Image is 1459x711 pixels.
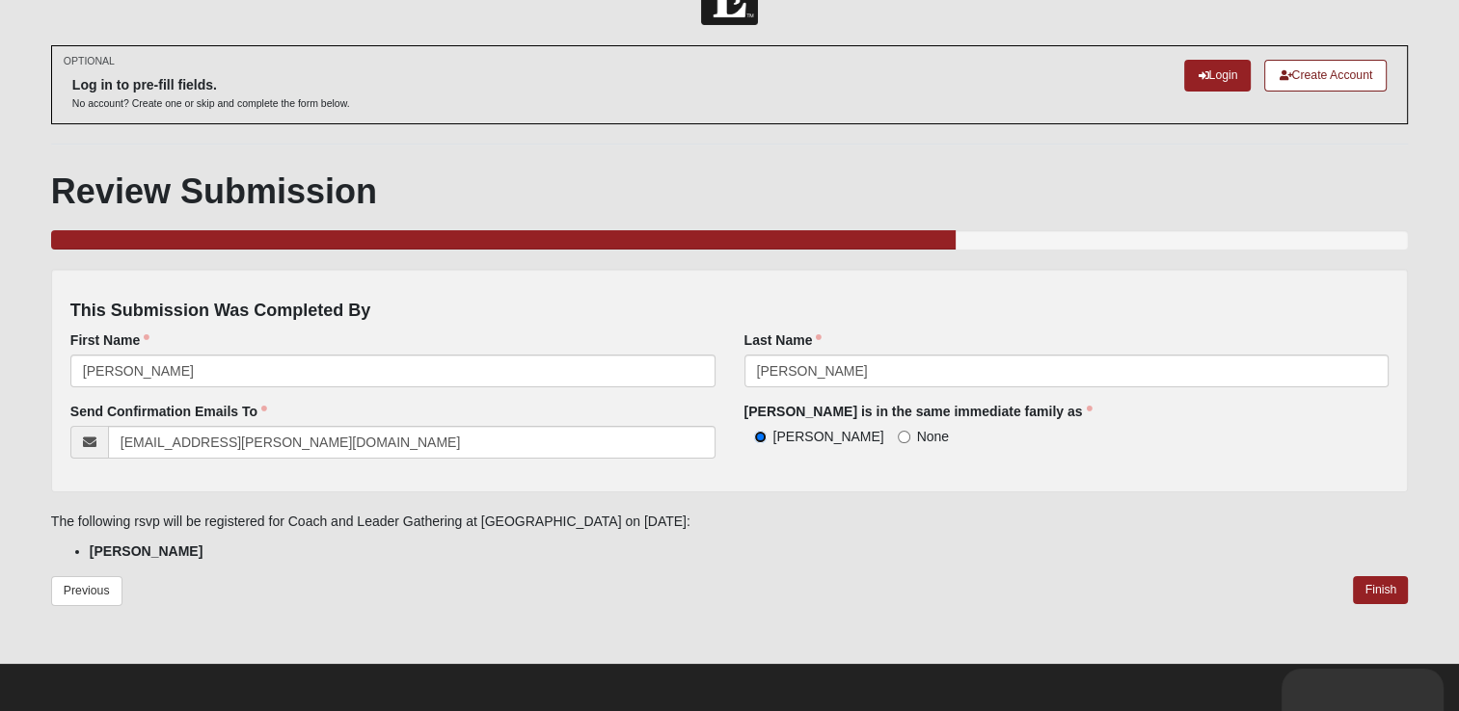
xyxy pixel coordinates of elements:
h1: Review Submission [51,171,1408,212]
strong: [PERSON_NAME] [90,543,203,559]
span: [PERSON_NAME] [773,429,884,444]
a: Finish [1353,576,1408,604]
label: Last Name [744,330,823,350]
label: Send Confirmation Emails To [70,402,267,421]
label: First Name [70,330,149,350]
a: Previous [51,576,122,606]
span: None [917,429,949,444]
p: No account? Create one or skip and complete the form below. [72,96,350,111]
p: The following rsvp will be registered for Coach and Leader Gathering at [GEOGRAPHIC_DATA] on [DATE]: [51,512,1408,532]
a: Create Account [1264,60,1387,92]
input: None [898,431,910,443]
h6: Log in to pre-fill fields. [72,77,350,93]
input: [PERSON_NAME] [754,431,767,443]
a: Login [1184,60,1251,92]
small: OPTIONAL [64,54,115,68]
label: [PERSON_NAME] is in the same immediate family as [744,402,1093,421]
h4: This Submission Was Completed By [70,301,1389,322]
